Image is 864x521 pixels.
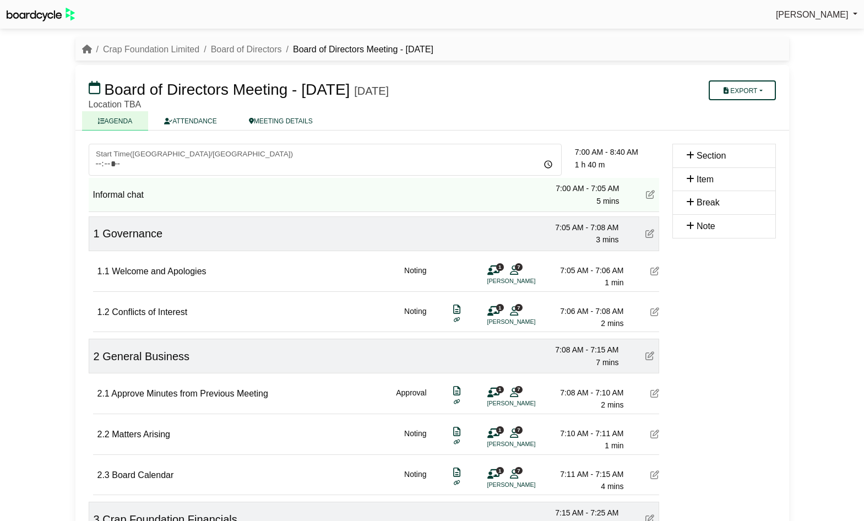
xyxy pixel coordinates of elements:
span: Break [697,198,720,207]
span: Board of Directors Meeting - [DATE] [104,81,350,98]
div: 7:00 AM - 8:40 AM [575,146,659,158]
div: Approval [396,387,426,411]
span: 1 min [605,441,623,450]
span: 4 mins [601,482,623,491]
span: Welcome and Apologies [112,267,206,276]
li: Board of Directors Meeting - [DATE] [282,42,433,57]
nav: breadcrumb [82,42,433,57]
span: Informal chat [93,190,144,199]
span: 2.2 [97,430,110,439]
span: 1 [496,304,504,311]
a: Board of Directors [211,45,282,54]
span: 1 [496,467,504,474]
a: [PERSON_NAME] [776,8,857,22]
span: Matters Arising [112,430,170,439]
span: 7 [515,426,523,433]
div: Noting [404,305,426,330]
span: Section [697,151,726,160]
span: 7 [515,386,523,393]
span: 1 [496,386,504,393]
a: Crap Foundation Limited [103,45,199,54]
span: Governance [102,227,162,240]
span: 7 [515,304,523,311]
span: 7 mins [596,358,618,367]
div: 7:06 AM - 7:08 AM [547,305,624,317]
span: 2 mins [601,400,623,409]
span: 2.1 [97,389,110,398]
span: 1.1 [97,267,110,276]
div: Noting [404,427,426,452]
div: Noting [404,468,426,493]
div: 7:05 AM - 7:08 AM [542,221,619,234]
a: AGENDA [82,111,149,131]
div: Noting [404,264,426,289]
span: Conflicts of Interest [112,307,187,317]
div: 7:10 AM - 7:11 AM [547,427,624,439]
span: 3 mins [596,235,618,244]
span: 2 [94,350,100,362]
span: Item [697,175,714,184]
img: BoardcycleBlackGreen-aaafeed430059cb809a45853b8cf6d952af9d84e6e89e1f1685b34bfd5cb7d64.svg [7,8,75,21]
li: [PERSON_NAME] [487,276,570,286]
span: Board Calendar [112,470,173,480]
button: Export [709,80,775,100]
span: 1.2 [97,307,110,317]
span: General Business [102,350,189,362]
div: 7:11 AM - 7:15 AM [547,468,624,480]
span: 1 [94,227,100,240]
a: ATTENDANCE [148,111,232,131]
div: 7:05 AM - 7:06 AM [547,264,624,276]
span: 5 mins [596,197,619,205]
div: 7:08 AM - 7:10 AM [547,387,624,399]
span: Note [697,221,715,231]
a: MEETING DETAILS [233,111,329,131]
span: 7 [515,467,523,474]
span: Approve Minutes from Previous Meeting [111,389,268,398]
span: 1 min [605,278,623,287]
div: 7:15 AM - 7:25 AM [542,507,619,519]
div: 7:08 AM - 7:15 AM [542,344,619,356]
span: 2 mins [601,319,623,328]
span: Location TBA [89,100,142,109]
span: [PERSON_NAME] [776,10,849,19]
span: 7 [515,263,523,270]
span: 1 h 40 m [575,160,605,169]
span: 1 [496,426,504,433]
li: [PERSON_NAME] [487,399,570,408]
li: [PERSON_NAME] [487,317,570,327]
div: [DATE] [354,84,389,97]
span: 1 [496,263,504,270]
li: [PERSON_NAME] [487,439,570,449]
div: 7:00 AM - 7:05 AM [542,182,620,194]
span: 2.3 [97,470,110,480]
li: [PERSON_NAME] [487,480,570,490]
